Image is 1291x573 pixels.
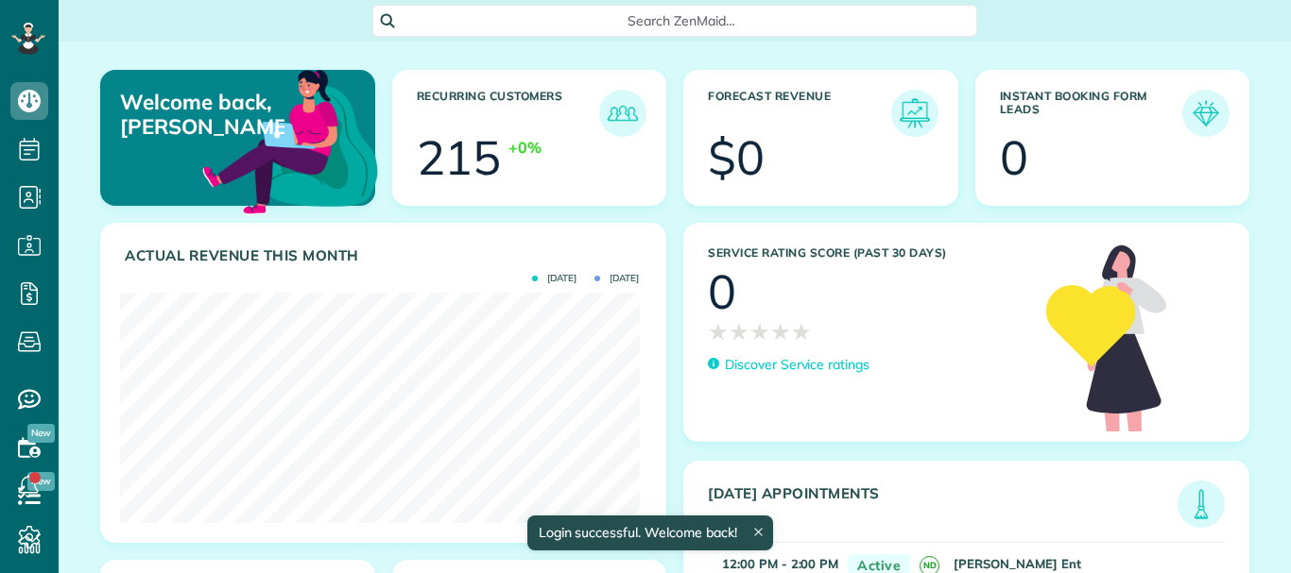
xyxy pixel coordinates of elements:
[770,315,791,348] span: ★
[1000,134,1028,181] div: 0
[594,274,639,283] span: [DATE]
[125,247,646,264] h3: Actual Revenue this month
[1000,90,1183,137] h3: Instant Booking Form Leads
[27,424,55,443] span: New
[198,48,382,231] img: dashboard_welcome-42a62b7d889689a78055ac9021e634bf52bae3f8056760290aed330b23ab8690.png
[729,315,749,348] span: ★
[722,556,838,571] strong: 12:00 PM - 2:00 PM
[791,315,812,348] span: ★
[896,94,934,132] img: icon_forecast_revenue-8c13a41c7ed35a8dcfafea3cbb826a0462acb37728057bba2d056411b612bbbe.png
[1182,485,1220,523] img: icon_todays_appointments-901f7ab196bb0bea1936b74009e4eb5ffbc2d2711fa7634e0d609ed5ef32b18b.png
[708,90,891,137] h3: Forecast Revenue
[708,246,1027,260] h3: Service Rating score (past 30 days)
[120,90,284,140] p: Welcome back, [PERSON_NAME]!
[508,137,542,159] div: +0%
[604,94,642,132] img: icon_recurring_customers-cf858462ba22bcd05b5a5880d41d6543d210077de5bb9ebc9590e49fd87d84ed.png
[708,355,869,375] a: Discover Service ratings
[725,355,869,375] p: Discover Service ratings
[417,134,502,181] div: 215
[708,134,765,181] div: $0
[1187,94,1225,132] img: icon_form_leads-04211a6a04a5b2264e4ee56bc0799ec3eb69b7e499cbb523a139df1d13a81ae0.png
[526,515,772,550] div: Login successful. Welcome back!
[708,315,729,348] span: ★
[749,315,770,348] span: ★
[708,268,736,315] div: 0
[708,485,1178,528] h3: [DATE] Appointments
[417,90,600,137] h3: Recurring Customers
[532,274,577,283] span: [DATE]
